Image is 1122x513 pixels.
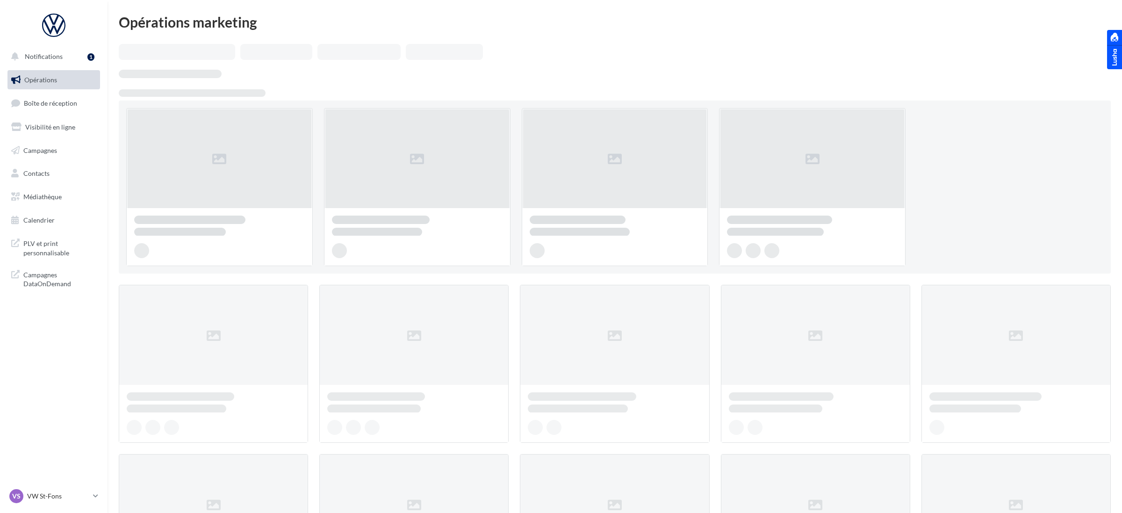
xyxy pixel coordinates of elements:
[6,265,102,292] a: Campagnes DataOnDemand
[119,15,1111,29] div: Opérations marketing
[24,76,57,84] span: Opérations
[27,491,89,501] p: VW St-Fons
[6,210,102,230] a: Calendrier
[23,216,55,224] span: Calendrier
[23,268,96,289] span: Campagnes DataOnDemand
[6,70,102,90] a: Opérations
[6,233,102,261] a: PLV et print personnalisable
[7,487,100,505] a: VS VW St-Fons
[23,193,62,201] span: Médiathèque
[87,53,94,61] div: 1
[23,146,57,154] span: Campagnes
[23,169,50,177] span: Contacts
[6,141,102,160] a: Campagnes
[23,237,96,257] span: PLV et print personnalisable
[6,164,102,183] a: Contacts
[12,491,21,501] span: VS
[24,99,77,107] span: Boîte de réception
[6,47,98,66] button: Notifications 1
[6,93,102,113] a: Boîte de réception
[6,117,102,137] a: Visibilité en ligne
[25,123,75,131] span: Visibilité en ligne
[25,52,63,60] span: Notifications
[6,187,102,207] a: Médiathèque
